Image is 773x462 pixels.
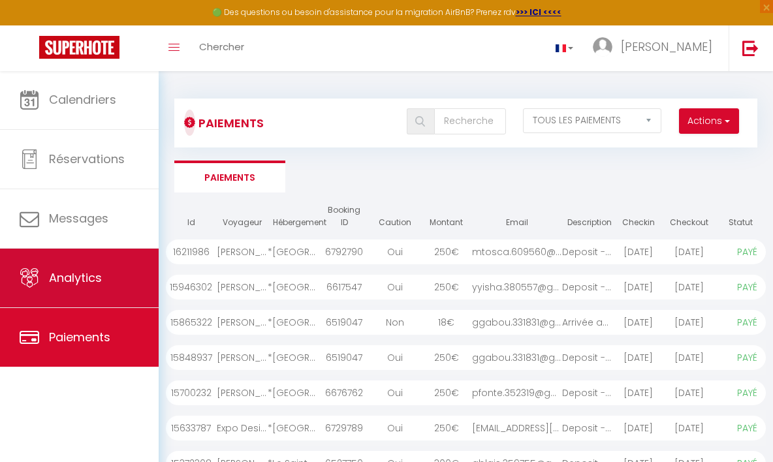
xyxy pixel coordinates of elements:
span: Calendriers [49,91,116,108]
span: Chercher [199,40,244,54]
div: 250 [421,239,472,264]
th: Booking ID [319,199,370,234]
li: Paiements [174,161,285,192]
div: [DATE] [613,345,664,370]
a: ... [PERSON_NAME] [583,25,729,71]
div: [DATE] [664,416,715,440]
span: Réservations [49,151,125,167]
input: Recherche [434,108,506,134]
img: logout [742,40,759,56]
div: 6792790 [319,239,370,264]
div: ggabou.331831@guest.... [472,345,562,370]
div: Oui [370,239,420,264]
div: 6676762 [319,380,370,405]
div: [DATE] [664,345,715,370]
a: >>> ICI <<<< [516,7,561,18]
div: 15848937 [166,345,217,370]
div: [PERSON_NAME] [217,345,268,370]
div: [DATE] [664,380,715,405]
div: mtosca.609560@guest.... [472,239,562,264]
th: Checkin [613,199,664,234]
div: [PERSON_NAME] [217,239,268,264]
div: [DATE] [664,239,715,264]
div: 15700232 [166,380,217,405]
span: € [451,422,459,435]
div: Deposit - 6617547 - ... [562,275,613,300]
th: Checkout [664,199,715,234]
div: *[GEOGRAPHIC_DATA]* >•< studio calme avec terrasse [268,239,319,264]
div: 250 [421,345,472,370]
h3: Paiements [198,108,264,138]
div: Deposit - 6519047 - ... [562,345,613,370]
div: Oui [370,275,420,300]
button: Actions [679,108,739,134]
th: Description [562,199,613,234]
span: Messages [49,210,108,226]
div: [DATE] [613,275,664,300]
span: Analytics [49,269,102,286]
img: ... [593,37,612,57]
div: 6519047 [319,345,370,370]
div: *[GEOGRAPHIC_DATA]* >•< studio calme avec terrasse [268,416,319,440]
div: 6617547 [319,275,370,300]
div: 250 [421,275,472,300]
th: Hébergement [268,199,319,234]
div: pfonte.352319@guest.... [472,380,562,405]
span: € [451,281,459,294]
th: Montant [421,199,472,234]
div: 6519047 [319,310,370,335]
div: [DATE] [613,380,664,405]
div: Oui [370,345,420,370]
div: Non [370,310,420,335]
th: Caution [370,199,420,234]
th: Voyageur [217,199,268,234]
span: € [451,245,459,258]
div: [PERSON_NAME] [217,380,268,405]
div: 15946302 [166,275,217,300]
span: € [451,386,459,399]
div: 15865322 [166,310,217,335]
div: Expo Design Sp. z o.o [217,416,268,440]
div: [PERSON_NAME] [217,310,268,335]
img: Super Booking [39,36,119,59]
div: [DATE] [664,275,715,300]
div: 6729789 [319,416,370,440]
div: *[GEOGRAPHIC_DATA]* >•< studio calme avec terrasse [268,310,319,335]
div: Arrivée anticipée [562,310,613,335]
div: *[GEOGRAPHIC_DATA]* >•< studio calme avec terrasse [268,275,319,300]
span: € [451,351,459,364]
div: 250 [421,380,472,405]
div: Deposit - 6676762 - ... [562,380,613,405]
div: *[GEOGRAPHIC_DATA]* >•< studio calme avec terrasse [268,345,319,370]
span: € [447,316,454,329]
div: [DATE] [613,416,664,440]
a: Chercher [189,25,254,71]
div: 250 [421,416,472,440]
span: Paiements [49,329,110,345]
th: Statut [715,199,766,234]
div: [DATE] [664,310,715,335]
div: yyisha.380557@guest.... [472,275,562,300]
th: Email [472,199,562,234]
div: [DATE] [613,310,664,335]
div: [DATE] [613,239,664,264]
div: 18 [421,310,472,335]
div: Deposit - 6792790 - ... [562,239,613,264]
div: *[GEOGRAPHIC_DATA]* >•< studio calme avec terrasse [268,380,319,405]
th: Id [166,199,217,234]
span: [PERSON_NAME] [621,38,712,55]
div: [EMAIL_ADDRESS][DOMAIN_NAME]... [472,416,562,440]
div: 15633787 [166,416,217,440]
div: ggabou.331831@guest.... [472,310,562,335]
div: [PERSON_NAME] [217,275,268,300]
div: Oui [370,416,420,440]
div: Oui [370,380,420,405]
div: 16211986 [166,239,217,264]
div: Deposit - 6729789 - ... [562,416,613,440]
